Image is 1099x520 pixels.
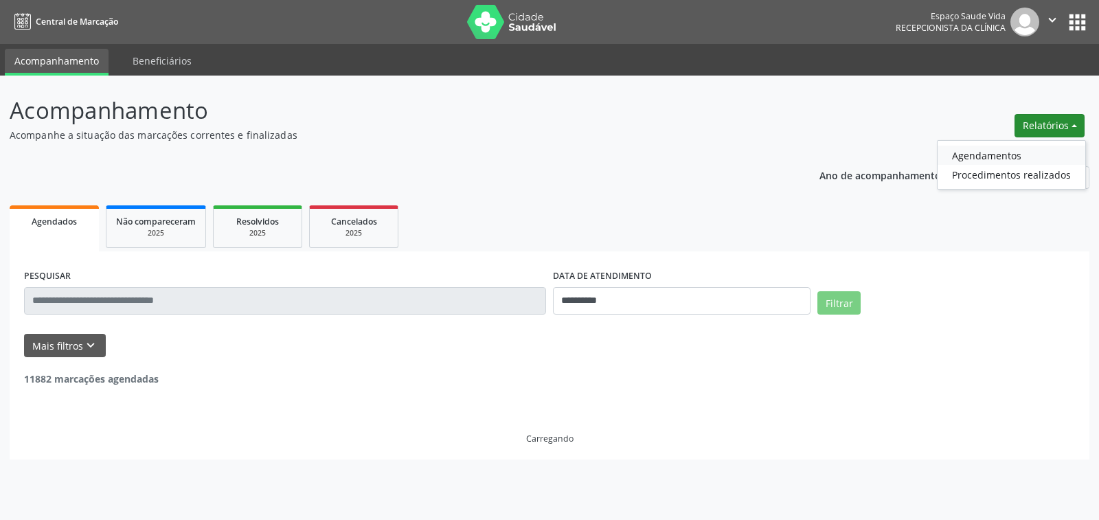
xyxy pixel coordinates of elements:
a: Beneficiários [123,49,201,73]
div: Espaço Saude Vida [896,10,1006,22]
i:  [1045,12,1060,27]
span: Cancelados [331,216,377,227]
div: 2025 [223,228,292,238]
span: Agendados [32,216,77,227]
i: keyboard_arrow_down [83,338,98,353]
button: Filtrar [817,291,861,315]
label: DATA DE ATENDIMENTO [553,266,652,287]
button: Mais filtroskeyboard_arrow_down [24,334,106,358]
a: Procedimentos realizados [938,165,1085,184]
button: apps [1065,10,1089,34]
p: Ano de acompanhamento [819,166,941,183]
a: Agendamentos [938,146,1085,165]
div: Carregando [526,433,574,444]
img: img [1010,8,1039,36]
strong: 11882 marcações agendadas [24,372,159,385]
p: Acompanhamento [10,93,765,128]
label: PESQUISAR [24,266,71,287]
div: 2025 [319,228,388,238]
span: Não compareceram [116,216,196,227]
a: Central de Marcação [10,10,118,33]
button: Relatórios [1015,114,1085,137]
a: Acompanhamento [5,49,109,76]
p: Acompanhe a situação das marcações correntes e finalizadas [10,128,765,142]
ul: Relatórios [937,140,1086,190]
span: Central de Marcação [36,16,118,27]
span: Resolvidos [236,216,279,227]
div: 2025 [116,228,196,238]
span: Recepcionista da clínica [896,22,1006,34]
button:  [1039,8,1065,36]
